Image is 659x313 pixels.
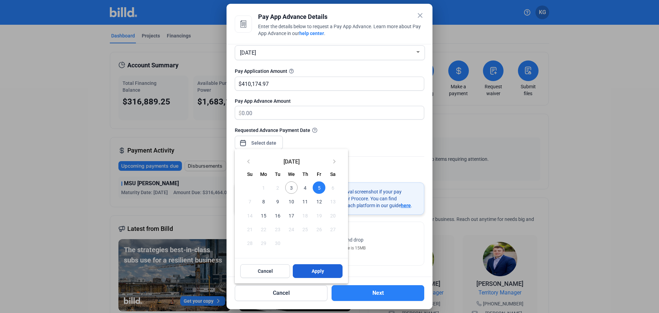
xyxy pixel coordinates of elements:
button: Cancel [240,264,290,278]
span: 2 [271,181,284,194]
button: September 17, 2025 [285,209,298,222]
span: 23 [271,223,284,235]
span: 30 [271,237,284,249]
button: September 28, 2025 [243,236,257,250]
span: 11 [299,195,311,208]
span: 9 [271,195,284,208]
button: September 23, 2025 [271,222,285,236]
button: September 6, 2025 [326,181,340,194]
button: September 11, 2025 [298,194,312,208]
button: September 29, 2025 [257,236,270,250]
button: September 2, 2025 [271,181,285,194]
span: 19 [313,209,325,222]
mat-icon: keyboard_arrow_right [330,157,338,166]
button: Apply [293,264,343,278]
span: Mo [260,171,267,177]
span: 18 [299,209,311,222]
span: 26 [313,223,325,235]
button: September 13, 2025 [326,194,340,208]
button: September 14, 2025 [243,209,257,222]
button: September 9, 2025 [271,194,285,208]
button: September 22, 2025 [257,222,270,236]
span: Cancel [258,268,273,275]
span: Th [302,171,308,177]
button: September 1, 2025 [257,181,270,194]
span: 22 [257,223,270,235]
span: Fr [317,171,321,177]
button: September 7, 2025 [243,194,257,208]
button: September 15, 2025 [257,209,270,222]
button: September 26, 2025 [312,222,326,236]
span: 21 [244,223,256,235]
span: 14 [244,209,256,222]
span: 16 [271,209,284,222]
span: 20 [327,209,339,222]
button: September 21, 2025 [243,222,257,236]
span: Apply [312,268,324,275]
span: 7 [244,195,256,208]
span: 25 [299,223,311,235]
button: September 4, 2025 [298,181,312,194]
button: September 12, 2025 [312,194,326,208]
span: 13 [327,195,339,208]
span: Su [247,171,253,177]
button: September 30, 2025 [271,236,285,250]
span: 24 [285,223,298,235]
span: 1 [257,181,270,194]
span: Sa [330,171,336,177]
button: September 19, 2025 [312,209,326,222]
button: September 20, 2025 [326,209,340,222]
span: We [288,171,295,177]
button: September 5, 2025 [312,181,326,194]
button: September 16, 2025 [271,209,285,222]
button: September 18, 2025 [298,209,312,222]
span: 29 [257,237,270,249]
button: September 8, 2025 [257,194,270,208]
span: 5 [313,181,325,194]
span: 27 [327,223,339,235]
span: 10 [285,195,298,208]
span: [DATE] [255,158,327,164]
button: September 25, 2025 [298,222,312,236]
span: 6 [327,181,339,194]
button: September 27, 2025 [326,222,340,236]
span: 15 [257,209,270,222]
span: Tu [275,171,280,177]
span: 4 [299,181,311,194]
mat-icon: keyboard_arrow_left [244,157,253,166]
button: September 3, 2025 [285,181,298,194]
span: 28 [244,237,256,249]
span: 3 [285,181,298,194]
span: 8 [257,195,270,208]
button: September 10, 2025 [285,194,298,208]
button: September 24, 2025 [285,222,298,236]
span: 12 [313,195,325,208]
span: 17 [285,209,298,222]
